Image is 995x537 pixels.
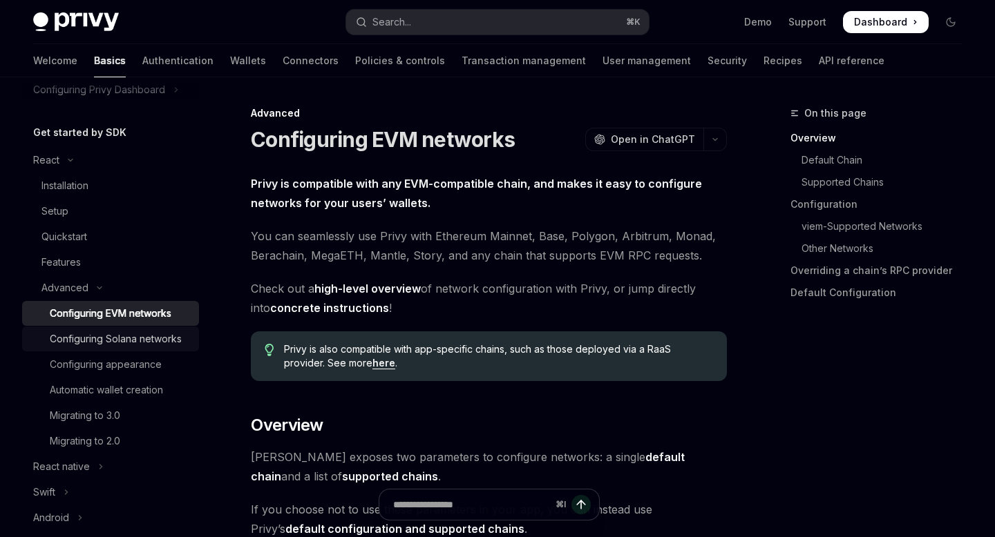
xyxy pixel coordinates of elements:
a: Transaction management [462,44,586,77]
button: Toggle Swift section [22,480,199,505]
a: Support [788,15,826,29]
a: Quickstart [22,224,199,249]
a: Migrating to 2.0 [22,429,199,453]
a: Policies & controls [355,44,445,77]
div: Configuring EVM networks [50,305,171,322]
input: Ask a question... [393,489,550,520]
a: Supported Chains [790,171,973,193]
img: dark logo [33,12,119,32]
div: React [33,152,59,168]
div: React native [33,458,90,475]
div: Installation [41,177,88,194]
span: Open in ChatGPT [611,133,695,146]
span: ⌘ K [626,17,641,28]
div: Configuring Solana networks [50,331,182,347]
a: Overview [790,127,973,149]
button: Open in ChatGPT [585,128,703,151]
a: User management [603,44,691,77]
a: Basics [94,44,126,77]
h5: Get started by SDK [33,124,126,141]
div: Advanced [41,280,88,296]
a: supported chains [342,469,438,484]
h1: Configuring EVM networks [251,127,515,152]
a: Configuring appearance [22,352,199,377]
a: Dashboard [843,11,929,33]
span: [PERSON_NAME] exposes two parameters to configure networks: a single and a list of . [251,447,727,486]
a: Recipes [764,44,802,77]
a: API reference [819,44,884,77]
div: Swift [33,484,55,500]
span: Check out a of network configuration with Privy, or jump directly into ! [251,279,727,318]
a: Security [708,44,747,77]
a: high-level overview [314,282,421,296]
div: Quickstart [41,228,87,245]
span: Dashboard [854,15,907,29]
button: Toggle React section [22,148,199,173]
div: Automatic wallet creation [50,382,163,398]
a: Default Configuration [790,282,973,304]
span: On this page [804,105,866,121]
div: Migrating to 3.0 [50,407,120,424]
a: Authentication [142,44,214,77]
a: Overriding a chain’s RPC provider [790,260,973,282]
button: Toggle dark mode [940,11,962,33]
div: Search... [372,14,411,30]
a: Installation [22,173,199,198]
a: Wallets [230,44,266,77]
a: concrete instructions [270,301,389,315]
a: Migrating to 3.0 [22,403,199,428]
span: Privy is also compatible with app-specific chains, such as those deployed via a RaaS provider. Se... [284,342,713,370]
button: Toggle React native section [22,454,199,479]
a: Setup [22,199,199,224]
div: Migrating to 2.0 [50,433,120,449]
a: Automatic wallet creation [22,378,199,402]
a: here [372,357,395,369]
button: Toggle Advanced section [22,275,199,300]
a: Configuring EVM networks [22,301,199,326]
span: Overview [251,414,323,436]
a: Features [22,250,199,275]
button: Toggle Android section [22,505,199,530]
strong: Privy is compatible with any EVM-compatible chain, and makes it easy to configure networks for yo... [251,177,702,210]
div: Android [33,509,69,526]
span: You can seamlessly use Privy with Ethereum Mainnet, Base, Polygon, Arbitrum, Monad, Berachain, Me... [251,226,727,265]
a: Connectors [283,44,339,77]
a: Default Chain [790,149,973,171]
div: Setup [41,203,68,219]
div: Advanced [251,106,727,120]
a: viem-Supported Networks [790,215,973,237]
button: Send message [571,495,591,514]
svg: Tip [265,344,274,356]
a: Configuring Solana networks [22,326,199,351]
a: Other Networks [790,237,973,260]
a: Configuration [790,193,973,215]
a: Demo [744,15,772,29]
div: Features [41,254,81,271]
button: Open search [346,10,648,35]
a: Welcome [33,44,77,77]
div: Configuring appearance [50,356,162,373]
